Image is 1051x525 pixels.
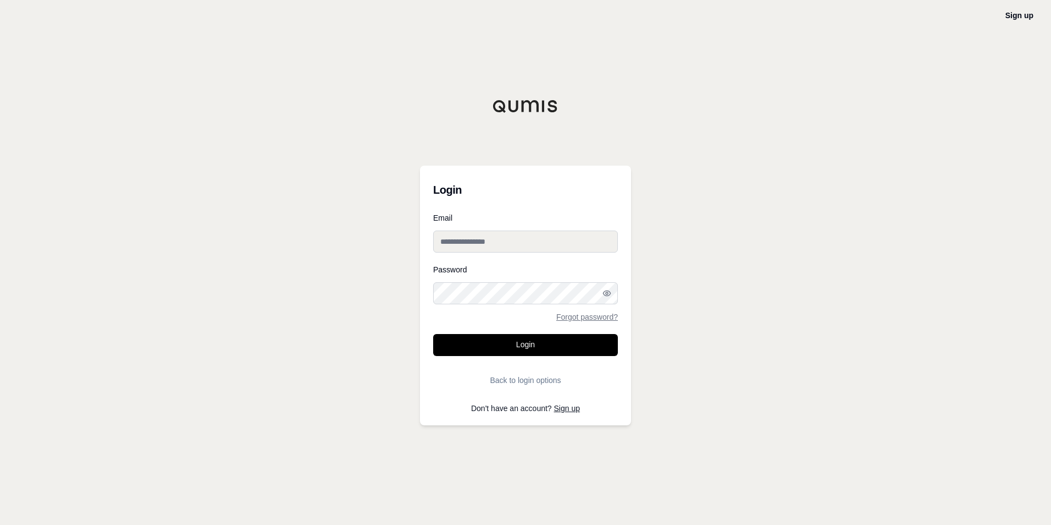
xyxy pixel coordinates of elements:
[433,214,618,222] label: Email
[433,369,618,391] button: Back to login options
[554,404,580,413] a: Sign up
[433,404,618,412] p: Don't have an account?
[433,266,618,274] label: Password
[493,100,558,113] img: Qumis
[433,179,618,201] h3: Login
[1005,11,1033,20] a: Sign up
[556,313,618,321] a: Forgot password?
[433,334,618,356] button: Login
